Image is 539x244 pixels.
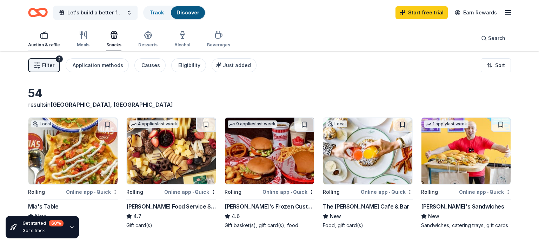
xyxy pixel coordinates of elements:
[143,6,206,20] button: TrackDiscover
[330,212,341,220] span: New
[178,61,200,70] div: Eligibility
[421,202,504,211] div: [PERSON_NAME]'s Sandwiches
[232,212,240,220] span: 4.6
[174,28,190,51] button: Alcohol
[138,42,158,48] div: Desserts
[192,189,194,195] span: •
[475,31,511,45] button: Search
[164,187,216,196] div: Online app Quick
[28,42,60,48] div: Auction & raffle
[31,120,52,127] div: Local
[28,202,59,211] div: Mia's Table
[49,220,64,226] div: 60 %
[495,61,505,70] span: Sort
[106,28,121,51] button: Snacks
[129,120,179,128] div: 4 applies last week
[421,222,511,229] div: Sandwiches, catering trays, gift cards
[459,187,511,196] div: Online app Quick
[225,188,241,196] div: Rolling
[28,58,60,72] button: Filter2
[126,222,216,229] div: Gift card(s)
[228,120,277,128] div: 9 applies last week
[73,61,123,70] div: Application methods
[207,28,230,51] button: Beverages
[127,118,216,184] img: Image for Gordon Food Service Store
[28,4,48,21] a: Home
[53,6,138,20] button: Let's build a better future
[141,61,160,70] div: Causes
[428,212,439,220] span: New
[77,28,89,51] button: Meals
[421,118,511,184] img: Image for Ike's Sandwiches
[323,222,413,229] div: Food, gift card(s)
[134,58,166,72] button: Causes
[138,28,158,51] button: Desserts
[171,58,206,72] button: Eligibility
[28,117,118,229] a: Image for Mia's TableLocalRollingOnline app•QuickMia's TableNewFood, gift card(s)
[421,117,511,229] a: Image for Ike's Sandwiches1 applylast weekRollingOnline app•Quick[PERSON_NAME]'s SandwichesNewSan...
[395,6,448,19] a: Start free trial
[481,58,511,72] button: Sort
[133,212,141,220] span: 4.7
[451,6,501,19] a: Earn Rewards
[212,58,257,72] button: Just added
[487,189,488,195] span: •
[42,61,54,70] span: Filter
[323,117,413,229] a: Image for The Annie Cafe & BarLocalRollingOnline app•QuickThe [PERSON_NAME] Cafe & BarNewFood, gi...
[28,188,45,196] div: Rolling
[225,117,314,229] a: Image for Freddy's Frozen Custard & Steakburgers9 applieslast weekRollingOnline app•Quick[PERSON_...
[225,202,314,211] div: [PERSON_NAME]'s Frozen Custard & Steakburgers
[28,118,118,184] img: Image for Mia's Table
[223,62,251,68] span: Just added
[323,118,412,184] img: Image for The Annie Cafe & Bar
[51,101,173,108] span: [GEOGRAPHIC_DATA], [GEOGRAPHIC_DATA]
[177,9,199,15] a: Discover
[225,118,314,184] img: Image for Freddy's Frozen Custard & Steakburgers
[323,202,409,211] div: The [PERSON_NAME] Cafe & Bar
[262,187,314,196] div: Online app Quick
[46,101,173,108] span: in
[326,120,347,127] div: Local
[421,188,438,196] div: Rolling
[28,86,216,100] div: 54
[56,55,63,62] div: 2
[207,42,230,48] div: Beverages
[291,189,292,195] span: •
[323,188,340,196] div: Rolling
[174,42,190,48] div: Alcohol
[28,100,216,109] div: results
[66,58,129,72] button: Application methods
[106,42,121,48] div: Snacks
[126,117,216,229] a: Image for Gordon Food Service Store4 applieslast weekRollingOnline app•Quick[PERSON_NAME] Food Se...
[77,42,89,48] div: Meals
[389,189,390,195] span: •
[488,34,505,42] span: Search
[94,189,95,195] span: •
[66,187,118,196] div: Online app Quick
[225,222,314,229] div: Gift basket(s), gift card(s), food
[361,187,413,196] div: Online app Quick
[22,220,64,226] div: Get started
[126,188,143,196] div: Rolling
[149,9,164,15] a: Track
[126,202,216,211] div: [PERSON_NAME] Food Service Store
[67,8,124,17] span: Let's build a better future
[28,28,60,51] button: Auction & raffle
[22,228,64,233] div: Go to track
[424,120,468,128] div: 1 apply last week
